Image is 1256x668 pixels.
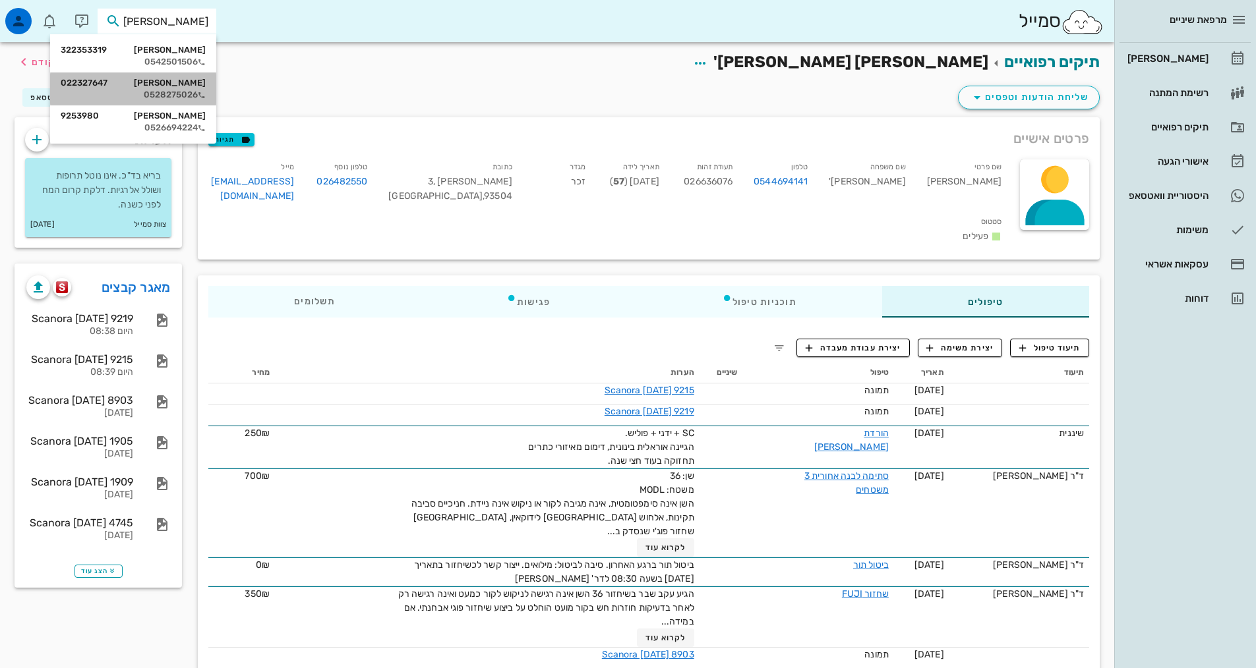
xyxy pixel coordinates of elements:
small: מייל [281,163,293,171]
span: [PERSON_NAME] [PERSON_NAME]' [713,53,988,71]
span: [DATE] [914,406,944,417]
span: , [483,190,484,202]
button: scanora logo [53,278,71,296]
span: פרטים אישיים [1013,128,1089,149]
th: תאריך [894,362,949,383]
div: היום 08:39 [26,367,133,378]
div: טיפולים [882,286,1089,318]
span: 0₪ [256,559,270,571]
a: תיקים רפואיים [1120,111,1251,143]
div: [DATE] [26,489,133,501]
span: [DATE] [914,428,944,439]
div: דוחות [1125,293,1209,304]
span: [GEOGRAPHIC_DATA] [388,190,484,202]
span: SC + ידני + פוליש. הגיינה אוראלית בינונית, דימום מאיזורי כתרים תחזוקה בעוד חצי שנה. [528,428,694,466]
span: 026636076 [684,176,733,187]
img: scanora logo [56,281,69,293]
a: Scanora [DATE] 8903 [602,649,694,660]
a: היסטוריית וואטסאפ [1120,180,1251,211]
a: מאגר קבצים [102,277,171,298]
div: היסטוריית וואטסאפ [1125,190,1209,201]
small: [DATE] [30,217,55,232]
a: 0544694141 [754,175,808,189]
span: הגיע עקב שבר בשיחזור 36 השן אינה רגישה לניקוש לקור כמעט ואינה רגישה רק לאחר בדעיקות חוזרות חש בקו... [398,588,694,627]
span: 9253980 [61,111,99,121]
span: יצירת משימה [926,342,994,354]
div: אישורי הגעה [1125,156,1209,167]
div: [PERSON_NAME] [61,111,206,121]
small: כתובת [493,163,512,171]
span: [PERSON_NAME] 3 [428,176,512,187]
div: זכר [523,157,597,211]
span: מרפאת שיניים [1170,14,1227,26]
th: תיעוד [949,362,1089,383]
small: מגדר [570,163,585,171]
span: תמונה [864,385,889,396]
div: [PERSON_NAME] [1125,53,1209,64]
a: הורדת [PERSON_NAME] [814,428,889,453]
span: תגיות [214,134,249,146]
div: משימות [1125,225,1209,235]
span: תיעוד טיפול [1019,342,1081,354]
div: [DATE] [26,530,133,542]
span: 322353319 [61,45,107,55]
button: לקרוא עוד [637,628,694,647]
strong: 57 [613,176,624,187]
div: [PERSON_NAME]' [818,157,916,211]
span: 350₪ [245,588,269,599]
a: דוחות [1120,283,1251,314]
span: תשלומים [294,297,335,306]
small: טלפון נוסף [334,163,367,171]
span: [DATE] [914,385,944,396]
span: היסטוריית וואטסאפ [30,93,107,102]
span: תמונה [864,406,889,417]
a: 026482550 [316,175,367,189]
span: 250₪ [245,428,269,439]
a: סתימה לבנה אחורית 3 משטחים [804,470,889,495]
button: היסטוריית וואטסאפ [22,88,126,107]
div: ד"ר [PERSON_NAME] [955,558,1084,572]
span: פעילים [963,231,988,242]
button: תגיות [208,133,254,146]
div: [DATE] [26,408,133,419]
span: תמונה [864,649,889,660]
small: סטטוס [981,217,1002,226]
div: 0528275026 [61,90,206,100]
span: שליחת הודעות וטפסים [969,90,1089,105]
a: עסקאות אשראי [1120,248,1251,280]
small: טלפון [791,163,808,171]
a: Scanora [DATE] 9215 [605,385,694,396]
a: [PERSON_NAME] [1120,43,1251,74]
span: [DATE] [914,559,944,571]
span: שן: 36 משטח: MODL השן אינה סימפטומטית, אינה מגיבה לקור או ניקוש אינה ניידת. חניכיים סביבה תקינות,... [411,470,694,537]
small: שם פרטי [974,163,1002,171]
span: ביטול תור ברגע האחרון. סיבה לביטול: מילואים. ייצור קשר לכשיחזור בתאריך [DATE] בשעה 08:30 לדר' [PE... [414,559,694,584]
div: ד"ר [PERSON_NAME] [955,469,1084,483]
small: תעודת זהות [697,163,733,171]
button: לעמוד הקודם [16,50,93,74]
div: Scanora [DATE] 1909 [26,476,133,488]
span: [DATE] [914,588,944,599]
div: תוכניות טיפול [636,286,882,318]
div: עסקאות אשראי [1125,259,1209,269]
a: תיקים רפואיים [1004,53,1100,71]
span: לקרוא עוד [645,633,686,642]
span: יצירת עבודת מעבדה [806,342,901,354]
button: יצירת משימה [918,339,1003,357]
button: שליחת הודעות וטפסים [958,86,1100,109]
div: Scanora [DATE] 9219 [26,312,133,325]
span: [DATE] [914,470,944,482]
a: רשימת המתנה [1120,77,1251,109]
div: [DATE] [26,449,133,460]
span: לעמוד הקודם [32,57,93,68]
div: Scanora [DATE] 4745 [26,516,133,529]
th: שיניים [700,362,743,383]
a: שחזור FUJI [842,588,889,599]
div: Scanora [DATE] 1905 [26,435,133,447]
div: תיקים רפואיים [1125,122,1209,132]
div: הערות [15,117,182,155]
div: פגישות [421,286,636,318]
div: סמייל [1019,7,1104,36]
button: הצג עוד [75,565,123,578]
span: [DATE] [914,649,944,660]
